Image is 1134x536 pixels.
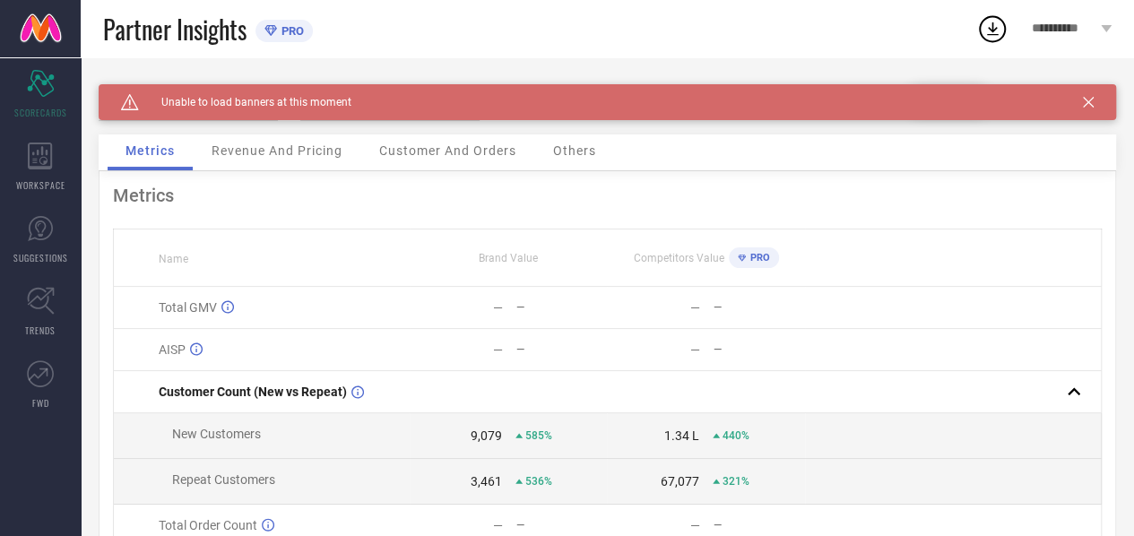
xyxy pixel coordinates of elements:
[516,519,607,532] div: —
[172,427,261,441] span: New Customers
[139,96,351,108] span: Unable to load banners at this moment
[714,519,804,532] div: —
[159,385,347,399] span: Customer Count (New vs Repeat)
[714,301,804,314] div: —
[553,143,596,158] span: Others
[14,106,67,119] span: SCORECARDS
[103,11,247,48] span: Partner Insights
[723,475,749,488] span: 321%
[277,24,304,38] span: PRO
[723,429,749,442] span: 440%
[32,396,49,410] span: FWD
[664,428,699,443] div: 1.34 L
[25,324,56,337] span: TRENDS
[479,252,538,264] span: Brand Value
[690,342,700,357] div: —
[159,518,257,532] span: Total Order Count
[714,343,804,356] div: —
[661,474,699,488] div: 67,077
[516,343,607,356] div: —
[493,342,503,357] div: —
[212,143,342,158] span: Revenue And Pricing
[379,143,516,158] span: Customer And Orders
[976,13,1008,45] div: Open download list
[99,84,278,97] div: Brand
[746,252,770,264] span: PRO
[159,300,217,315] span: Total GMV
[525,429,552,442] span: 585%
[493,518,503,532] div: —
[172,472,275,487] span: Repeat Customers
[159,342,186,357] span: AISP
[634,252,724,264] span: Competitors Value
[126,143,175,158] span: Metrics
[113,185,1102,206] div: Metrics
[471,474,502,488] div: 3,461
[471,428,502,443] div: 9,079
[516,301,607,314] div: —
[493,300,503,315] div: —
[690,300,700,315] div: —
[159,253,188,265] span: Name
[525,475,552,488] span: 536%
[690,518,700,532] div: —
[13,251,68,264] span: SUGGESTIONS
[16,178,65,192] span: WORKSPACE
